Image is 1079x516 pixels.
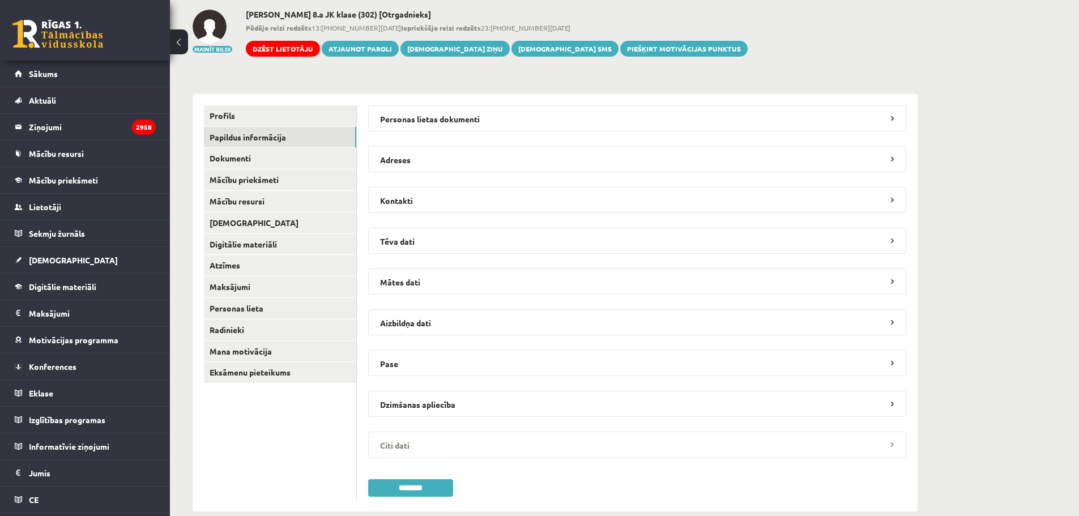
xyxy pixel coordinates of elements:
[15,327,156,353] a: Motivācijas programma
[368,105,906,131] legend: Personas lietas dokumenti
[204,362,356,383] a: Eksāmenu pieteikums
[15,407,156,433] a: Izglītības programas
[15,140,156,167] a: Mācību resursi
[204,341,356,362] a: Mana motivācija
[15,114,156,140] a: Ziņojumi2958
[204,212,356,233] a: [DEMOGRAPHIC_DATA]
[246,23,312,32] b: Pēdējo reizi redzēts
[15,247,156,273] a: [DEMOGRAPHIC_DATA]
[204,127,356,148] a: Papildus informācija
[15,487,156,513] a: CE
[29,468,50,478] span: Jumis
[15,194,156,220] a: Lietotāji
[29,282,96,292] span: Digitālie materiāli
[29,95,56,105] span: Aktuāli
[204,234,356,255] a: Digitālie materiāli
[15,167,156,193] a: Mācību priekšmeti
[401,23,481,32] b: Iepriekšējo reizi redzēts
[15,460,156,486] a: Jumis
[15,353,156,379] a: Konferences
[29,388,53,398] span: Eklase
[12,20,103,48] a: Rīgas 1. Tālmācības vidusskola
[620,41,748,57] a: Piešķirt motivācijas punktus
[15,300,156,326] a: Maksājumi
[246,10,748,19] h2: [PERSON_NAME] 8.a JK klase (302) [Otrgadnieks]
[29,255,118,265] span: [DEMOGRAPHIC_DATA]
[204,148,356,169] a: Dokumenti
[15,274,156,300] a: Digitālie materiāli
[15,61,156,87] a: Sākums
[29,335,118,345] span: Motivācijas programma
[246,23,748,33] span: 13:[PHONE_NUMBER][DATE] 23:[PHONE_NUMBER][DATE]
[29,114,156,140] legend: Ziņojumi
[246,41,320,57] a: Dzēst lietotāju
[15,220,156,246] a: Sekmju žurnāls
[29,175,98,185] span: Mācību priekšmeti
[29,228,85,238] span: Sekmju žurnāls
[368,391,906,417] legend: Dzimšanas apliecība
[204,255,356,276] a: Atzīmes
[29,202,61,212] span: Lietotāji
[368,228,906,254] legend: Tēva dati
[204,105,356,126] a: Profils
[29,494,39,505] span: CE
[368,350,906,376] legend: Pase
[322,41,399,57] a: Atjaunot paroli
[15,433,156,459] a: Informatīvie ziņojumi
[193,46,232,53] button: Mainīt bildi
[368,432,906,458] legend: Citi dati
[193,10,227,44] img: Nikola Zuboviča
[29,148,84,159] span: Mācību resursi
[511,41,619,57] a: [DEMOGRAPHIC_DATA] SMS
[29,300,156,326] legend: Maksājumi
[29,361,76,372] span: Konferences
[204,276,356,297] a: Maksājumi
[29,441,109,451] span: Informatīvie ziņojumi
[204,191,356,212] a: Mācību resursi
[29,415,105,425] span: Izglītības programas
[400,41,510,57] a: [DEMOGRAPHIC_DATA] ziņu
[132,120,156,135] i: 2958
[15,87,156,113] a: Aktuāli
[368,187,906,213] legend: Kontakti
[204,169,356,190] a: Mācību priekšmeti
[204,298,356,319] a: Personas lieta
[204,319,356,340] a: Radinieki
[29,69,58,79] span: Sākums
[368,146,906,172] legend: Adreses
[368,268,906,295] legend: Mātes dati
[15,380,156,406] a: Eklase
[368,309,906,335] legend: Aizbildņa dati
